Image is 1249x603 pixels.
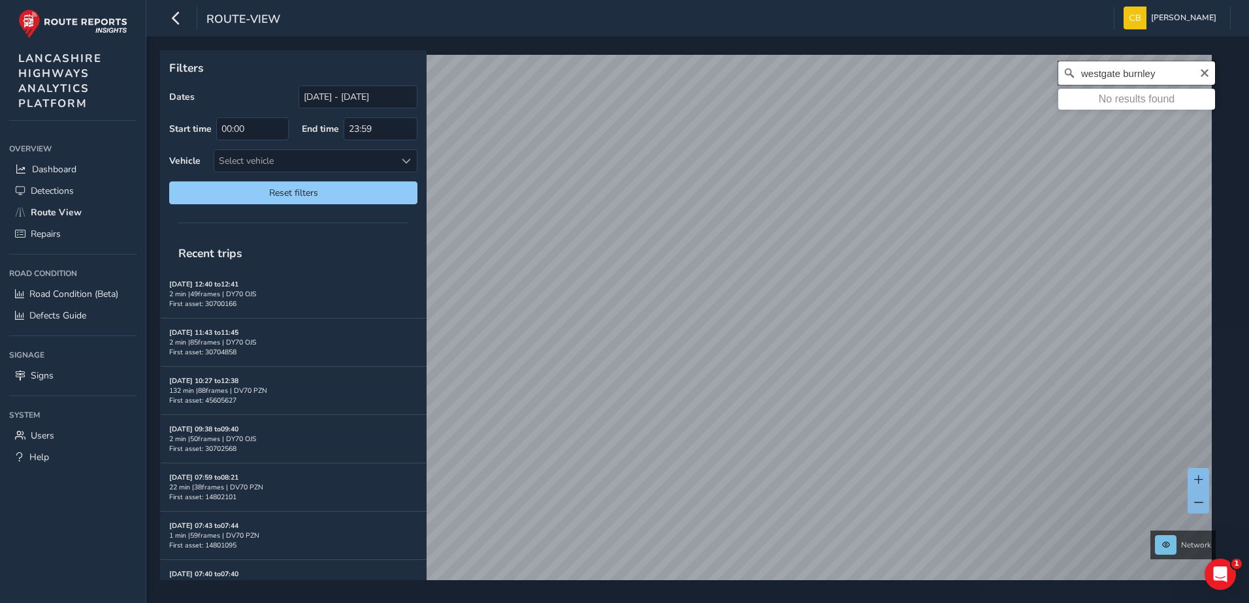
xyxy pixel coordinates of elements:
[169,236,251,270] span: Recent trips
[31,206,82,219] span: Route View
[169,434,417,444] div: 2 min | 50 frames | DY70 OJS
[169,424,238,434] strong: [DATE] 09:38 to 09:40
[29,288,118,300] span: Road Condition (Beta)
[169,395,236,405] span: First asset: 45605627
[31,185,74,197] span: Detections
[1124,7,1146,29] img: diamond-layout
[1151,7,1216,29] span: [PERSON_NAME]
[169,123,212,135] label: Start time
[169,328,238,337] strong: [DATE] 11:43 to 11:45
[1124,7,1221,29] button: [PERSON_NAME]
[31,429,54,442] span: Users
[9,264,137,283] div: Road Condition
[29,309,86,322] span: Defects Guide
[31,228,61,240] span: Repairs
[169,181,417,204] button: Reset filters
[9,283,137,305] a: Road Condition (Beta)
[31,369,54,382] span: Signs
[169,299,236,309] span: First asset: 30700166
[169,492,236,502] span: First asset: 14802101
[169,337,417,347] div: 2 min | 85 frames | DY70 OJS
[206,11,280,29] span: route-view
[169,579,417,589] div: 1 min | 9 frames | DY70 OJS
[1058,89,1215,110] div: No results found
[9,405,137,425] div: System
[9,305,137,326] a: Defects Guide
[302,123,339,135] label: End time
[1058,61,1215,85] input: Search
[169,289,417,299] div: 2 min | 49 frames | DY70 OJS
[9,425,137,446] a: Users
[9,223,137,245] a: Repairs
[32,163,76,176] span: Dashboard
[169,347,236,357] span: First asset: 30704858
[9,446,137,468] a: Help
[169,279,238,289] strong: [DATE] 12:40 to 12:41
[1199,66,1210,78] button: Clear
[9,345,137,365] div: Signage
[9,202,137,223] a: Route View
[1205,559,1236,590] iframe: Intercom live chat
[9,180,137,202] a: Detections
[9,365,137,386] a: Signs
[29,451,49,463] span: Help
[169,540,236,550] span: First asset: 14801095
[169,91,195,103] label: Dates
[165,55,1212,595] canvas: Map
[169,444,236,454] span: First asset: 30702568
[169,386,417,395] div: 132 min | 88 frames | DV70 PZN
[1181,540,1211,550] span: Network
[169,59,417,76] p: Filters
[169,531,417,540] div: 1 min | 59 frames | DV70 PZN
[179,187,408,199] span: Reset filters
[169,155,201,167] label: Vehicle
[9,139,137,159] div: Overview
[169,472,238,482] strong: [DATE] 07:59 to 08:21
[169,482,417,492] div: 22 min | 38 frames | DV70 PZN
[9,159,137,180] a: Dashboard
[18,9,127,39] img: rr logo
[169,569,238,579] strong: [DATE] 07:40 to 07:40
[1231,559,1242,569] span: 1
[169,521,238,531] strong: [DATE] 07:43 to 07:44
[169,376,238,386] strong: [DATE] 10:27 to 12:38
[18,51,102,111] span: LANCASHIRE HIGHWAYS ANALYTICS PLATFORM
[214,150,395,172] div: Select vehicle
